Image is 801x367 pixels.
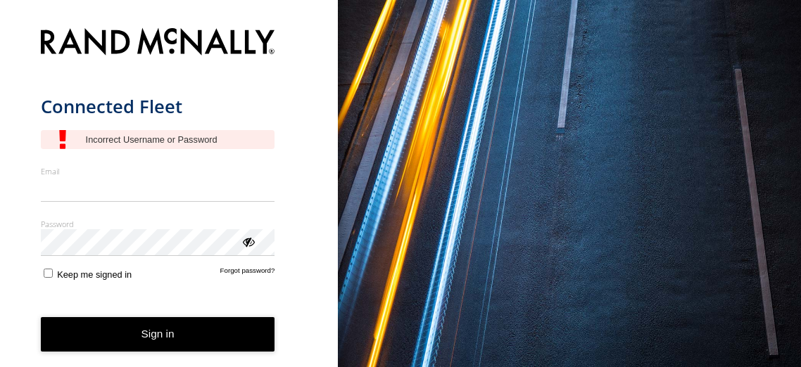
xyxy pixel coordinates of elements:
[44,269,53,278] input: Keep me signed in
[41,95,275,118] h1: Connected Fleet
[41,25,275,61] img: Rand McNally
[41,317,275,352] button: Sign in
[41,219,275,229] label: Password
[220,266,275,280] a: Forgot password?
[41,166,275,176] label: Email
[241,234,255,248] div: ViewPassword
[57,269,132,280] span: Keep me signed in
